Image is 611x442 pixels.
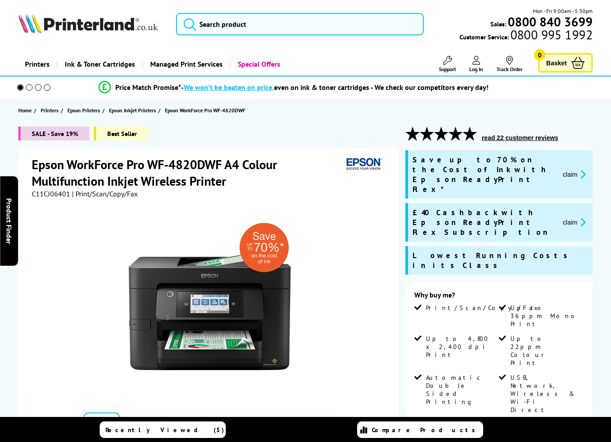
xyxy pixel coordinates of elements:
[18,13,158,33] img: Printerland Logo
[18,13,165,35] a: Printerland Logo
[546,57,567,69] span: Basket
[413,251,588,270] span: Lowest Running Costs in its Class
[4,198,13,244] span: Product Finder
[41,106,59,115] span: Printers
[538,53,593,72] a: Basket 0
[32,189,70,198] span: C11CJ06401
[109,106,156,115] span: Epson Inkjet Printers
[41,106,61,115] a: Printers
[510,335,582,367] span: Up to 22ppm Colour Print
[510,304,582,328] span: Up to 36ppm Mono Print
[67,106,100,115] span: Epson Printers
[56,53,142,76] a: Ink & Toner Cartridges
[426,374,497,406] span: Automatic Double Sided Printing
[479,134,561,142] button: read 22 customer reviews
[357,421,483,438] a: Compare Products
[509,30,593,39] span: 0800 995 1992
[67,106,102,115] a: Epson Printers
[122,216,297,391] img: Epson WorkForce Pro WF-4820DWF
[4,80,582,95] li: modal_Promise
[181,83,489,92] div: - even on ink & toner cartridges - We check our competitors every day!
[506,17,593,26] a: 0800 840 3699
[459,30,593,41] span: Customer Service:
[414,290,584,304] div: Why buy me?
[65,53,135,76] span: Ink & Toner Cartridges
[18,53,56,76] a: Printers
[100,421,226,438] a: Recently Viewed (5)
[18,106,32,115] span: Home
[184,83,274,92] span: We won’t be beaten on price,
[560,217,588,227] button: promo-description
[508,13,593,30] b: 0800 840 3699
[469,56,483,72] a: Log In
[533,7,593,15] span: Mon - Fri 9:00am - 5:30pm
[18,127,89,140] span: SALE - Save 19%
[372,426,480,434] span: Compare Products
[94,127,148,140] span: Best Seller
[497,56,523,72] a: Track Order
[510,374,582,414] span: USB, Network, Wireless & Wi-Fi Direct
[469,66,483,72] span: Log In
[105,426,224,434] span: Recently Viewed (5)
[426,335,497,359] span: Up to 4,800 x 2,400 dpi Print
[165,107,245,114] span: Epson WorkForce Pro WF-4820DWF
[343,156,384,173] img: Epson
[413,208,556,237] span: £40 Cashback with Epson ReadyPrint Flex Subscription
[426,304,541,312] span: Print/Scan/Copy/Fax
[72,189,138,198] span: | Print/Scan/Copy/Fax
[413,155,556,194] span: Save up to 70% on the Cost of Ink with Epson ReadyPrint Flex*
[439,56,456,72] a: Support
[534,49,545,60] span: 0
[109,106,158,115] a: Epson Inkjet Printers
[142,53,229,76] a: Managed Print Services
[18,106,34,115] a: Home
[115,83,181,92] span: Price Match Promise*
[560,169,588,179] button: promo-description
[490,20,506,28] span: Sales:
[32,156,343,189] h1: Epson WorkForce Pro WF-4820DWF A4 Colour Multifunction Inkjet Wireless Printer
[229,53,287,76] a: Special Offers
[439,66,456,72] span: Support
[176,13,424,35] input: Search product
